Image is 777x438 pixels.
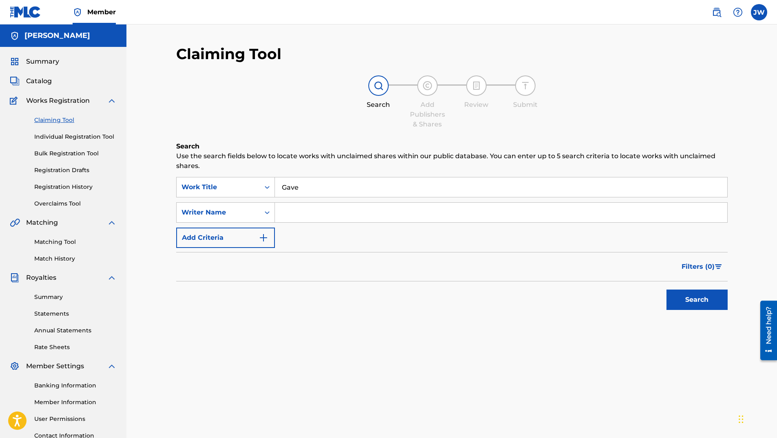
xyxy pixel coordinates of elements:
img: Member Settings [10,361,20,371]
img: Accounts [10,31,20,41]
a: Individual Registration Tool [34,133,117,141]
div: Add Publishers & Shares [407,100,448,129]
div: Review [456,100,497,110]
div: Work Title [182,182,255,192]
img: expand [107,96,117,106]
div: Writer Name [182,208,255,217]
a: Annual Statements [34,326,117,335]
a: Matching Tool [34,238,117,246]
img: expand [107,218,117,228]
a: Match History [34,254,117,263]
img: Summary [10,57,20,66]
div: Search [358,100,399,110]
button: Add Criteria [176,228,275,248]
img: 9d2ae6d4665cec9f34b9.svg [259,233,268,243]
div: Help [730,4,746,20]
a: Bulk Registration Tool [34,149,117,158]
span: Filters ( 0 ) [682,262,715,272]
img: filter [715,264,722,269]
img: expand [107,273,117,283]
p: Use the search fields below to locate works with unclaimed shares within our public database. You... [176,151,728,171]
a: Banking Information [34,381,117,390]
a: Member Information [34,398,117,407]
h5: JOHANNA WELLINGTON [24,31,90,40]
iframe: Chat Widget [736,399,777,438]
span: Summary [26,57,59,66]
a: Statements [34,310,117,318]
img: expand [107,361,117,371]
img: search [712,7,722,17]
span: Member Settings [26,361,84,371]
span: Catalog [26,76,52,86]
a: User Permissions [34,415,117,423]
button: Search [666,290,728,310]
span: Member [87,7,116,17]
img: Matching [10,218,20,228]
span: Royalties [26,273,56,283]
h6: Search [176,142,728,151]
a: Rate Sheets [34,343,117,352]
span: Works Registration [26,96,90,106]
form: Search Form [176,177,728,314]
a: Summary [34,293,117,301]
img: step indicator icon for Add Publishers & Shares [423,81,432,91]
a: Overclaims Tool [34,199,117,208]
a: CatalogCatalog [10,76,52,86]
img: Top Rightsholder [73,7,82,17]
img: Royalties [10,273,20,283]
div: User Menu [751,4,767,20]
a: Registration History [34,183,117,191]
iframe: Resource Center [754,298,777,363]
img: step indicator icon for Review [472,81,481,91]
a: Claiming Tool [34,116,117,124]
img: Works Registration [10,96,20,106]
img: MLC Logo [10,6,41,18]
a: Public Search [708,4,725,20]
button: Filters (0) [677,257,728,277]
div: Drag [739,407,744,431]
h2: Claiming Tool [176,45,281,63]
a: SummarySummary [10,57,59,66]
img: step indicator icon for Search [374,81,383,91]
a: Registration Drafts [34,166,117,175]
span: Matching [26,218,58,228]
img: Catalog [10,76,20,86]
img: help [733,7,743,17]
div: Submit [505,100,546,110]
img: step indicator icon for Submit [520,81,530,91]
